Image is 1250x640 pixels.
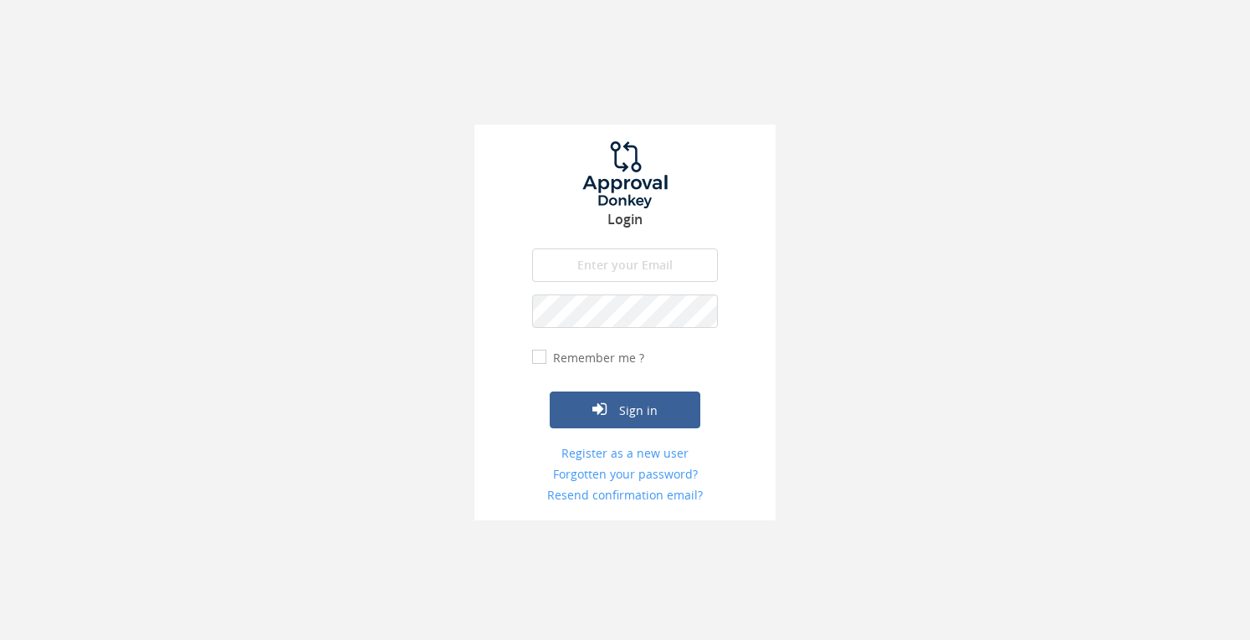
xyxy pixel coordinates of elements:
img: logo.png [562,141,688,208]
button: Sign in [550,392,700,428]
label: Remember me ? [549,350,644,366]
a: Forgotten your password? [532,466,718,483]
a: Resend confirmation email? [532,487,718,504]
input: Enter your Email [532,248,718,282]
a: Register as a new user [532,445,718,462]
h3: Login [474,212,776,228]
